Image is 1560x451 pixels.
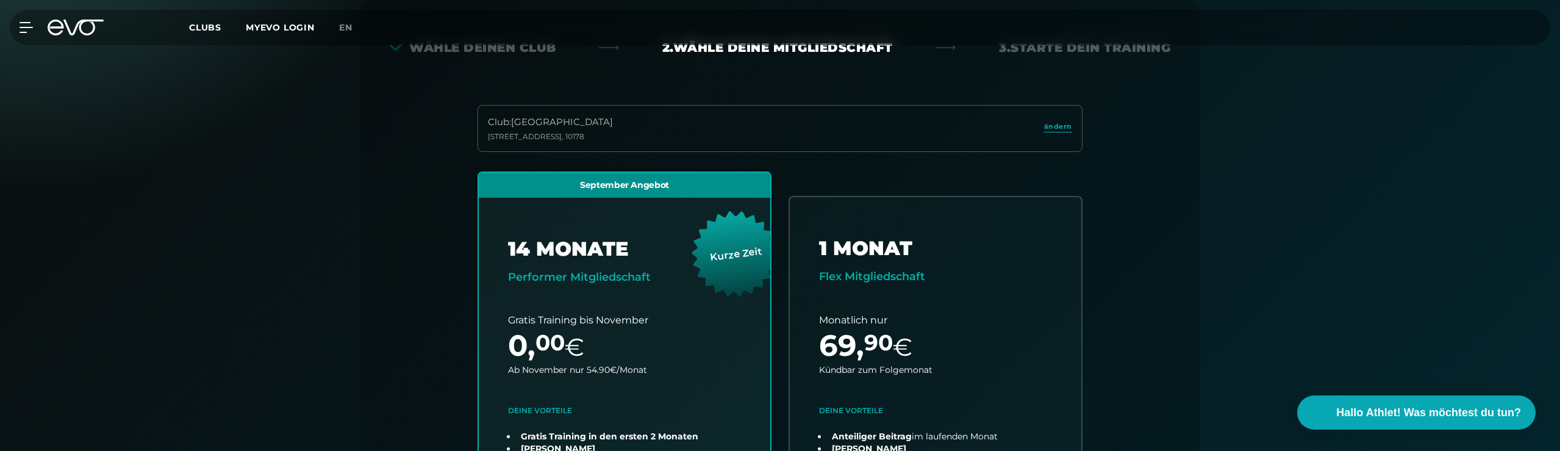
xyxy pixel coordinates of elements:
span: Hallo Athlet! Was möchtest du tun? [1336,405,1521,421]
a: MYEVO LOGIN [246,22,315,33]
a: en [339,21,367,35]
button: Hallo Athlet! Was möchtest du tun? [1297,395,1536,430]
div: [STREET_ADDRESS] , 10178 [488,132,613,142]
span: en [339,22,352,33]
div: Club : [GEOGRAPHIC_DATA] [488,115,613,129]
span: Clubs [189,22,221,33]
a: ändern [1044,121,1072,135]
span: ändern [1044,121,1072,132]
a: Clubs [189,21,246,33]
